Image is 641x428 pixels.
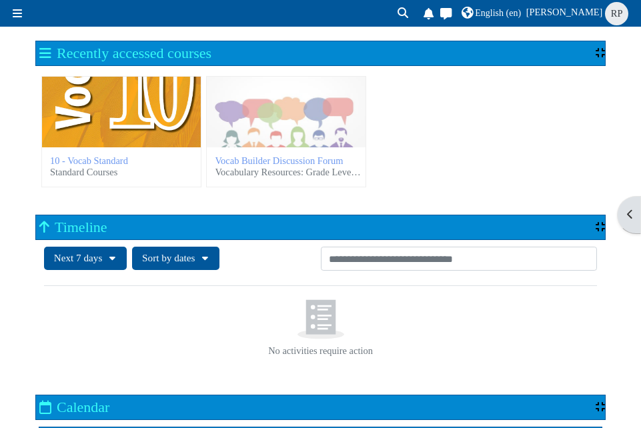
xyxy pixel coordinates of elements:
span: [PERSON_NAME] [526,7,603,17]
a: English ‎(en)‎ [462,4,521,23]
div: Show / hide the block [596,47,605,58]
a: 10 - Vocab Standard [50,155,128,166]
div: Show / hide the block [596,401,605,412]
span: Vocabulary Resources: Grade Level, PSAT, SAT [215,167,364,178]
span: Sort by dates [142,252,195,263]
div: Show notification window with no new notifications [422,5,436,24]
i: Toggle messaging drawer [438,8,453,19]
button: Filter timeline by date [44,247,127,270]
span: Next 7 days [54,252,103,263]
button: Sort timeline items [132,247,219,270]
span: Standard Courses [50,167,117,178]
span: English ‎(en)‎ [475,8,521,18]
a: Toggle messaging drawer There are 0 unread conversations [438,5,454,24]
p: No activities require action [39,345,602,357]
h2: Recently accessed courses [39,45,211,61]
div: Show / hide the block [596,221,605,232]
h2: Timeline [39,219,107,235]
span: Robin Parrish [605,2,628,25]
h2: Calendar [39,399,109,415]
a: Vocab Builder Discussion Forum [215,155,344,166]
a: User menu [526,2,631,25]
